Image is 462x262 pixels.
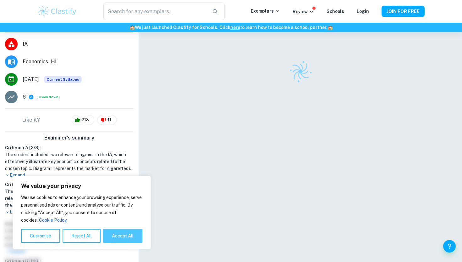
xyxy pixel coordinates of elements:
[23,93,26,101] p: 6
[1,24,461,31] h6: We just launched Clastify for Schools. Click to learn how to become a school partner.
[63,229,101,243] button: Reject All
[21,182,142,190] p: We value your privacy
[5,181,134,188] h6: Criterion B [ 2 / 2 ]:
[382,6,425,17] button: JOIN FOR FREE
[44,76,82,83] div: This exemplar is based on the current syllabus. Feel free to refer to it for inspiration/ideas wh...
[327,25,333,30] span: 🏫
[5,151,134,172] h1: The student included two relevant diagrams in the IA, which effectively illustrate key economic c...
[327,9,344,14] a: Schools
[23,76,39,83] span: [DATE]
[293,8,314,15] p: Review
[285,56,316,87] img: Clastify logo
[5,188,134,209] h1: The student correctly uses subject-specific terminology relevant to the chosen article and key co...
[5,144,134,151] h6: Criterion A [ 2 / 3 ]:
[21,229,60,243] button: Customise
[22,116,40,124] h6: Like it?
[44,76,82,83] span: Current Syllabus
[78,117,92,123] span: 213
[21,194,142,224] p: We use cookies to enhance your browsing experience, serve personalised ads or content, and analys...
[5,172,134,179] p: Expand
[129,25,135,30] span: 🏫
[357,9,369,14] a: Login
[97,115,117,125] div: 11
[230,25,240,30] a: here
[37,5,77,18] img: Clastify logo
[39,217,67,223] a: Cookie Policy
[72,115,94,125] div: 213
[38,94,58,100] button: Breakdown
[251,8,280,14] p: Exemplars
[13,176,151,249] div: We value your privacy
[23,58,134,65] span: Economics - HL
[443,240,456,253] button: Help and Feedback
[3,134,136,142] h6: Examiner's summary
[5,209,134,215] p: Expand
[103,229,142,243] button: Accept All
[23,40,134,48] span: IA
[103,3,207,20] input: Search for any exemplars...
[36,94,60,100] span: ( )
[104,117,115,123] span: 11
